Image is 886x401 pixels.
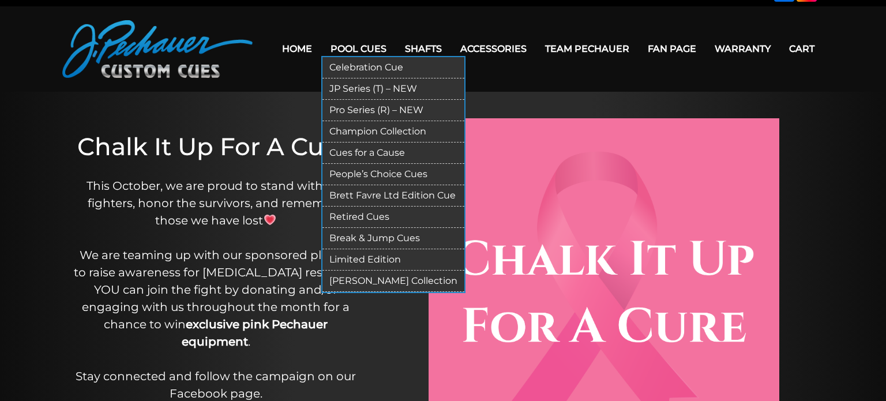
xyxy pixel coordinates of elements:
[322,207,464,228] a: Retired Cues
[322,78,464,100] a: JP Series (T) – NEW
[322,249,464,271] a: Limited Edition
[780,34,824,63] a: Cart
[322,271,464,292] a: [PERSON_NAME] Collection
[273,34,321,63] a: Home
[321,34,396,63] a: Pool Cues
[322,228,464,249] a: Break & Jump Cues
[182,317,328,348] strong: exclusive pink Pechauer equipment
[705,34,780,63] a: Warranty
[451,34,536,63] a: Accessories
[72,132,359,161] h1: Chalk It Up For A Cure!
[396,34,451,63] a: Shafts
[536,34,639,63] a: Team Pechauer
[62,20,253,78] img: Pechauer Custom Cues
[639,34,705,63] a: Fan Page
[322,185,464,207] a: Brett Favre Ltd Edition Cue
[322,100,464,121] a: Pro Series (R) – NEW
[322,143,464,164] a: Cues for a Cause
[322,164,464,185] a: People’s Choice Cues
[264,214,276,226] img: 💗
[322,57,464,78] a: Celebration Cue
[322,121,464,143] a: Champion Collection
